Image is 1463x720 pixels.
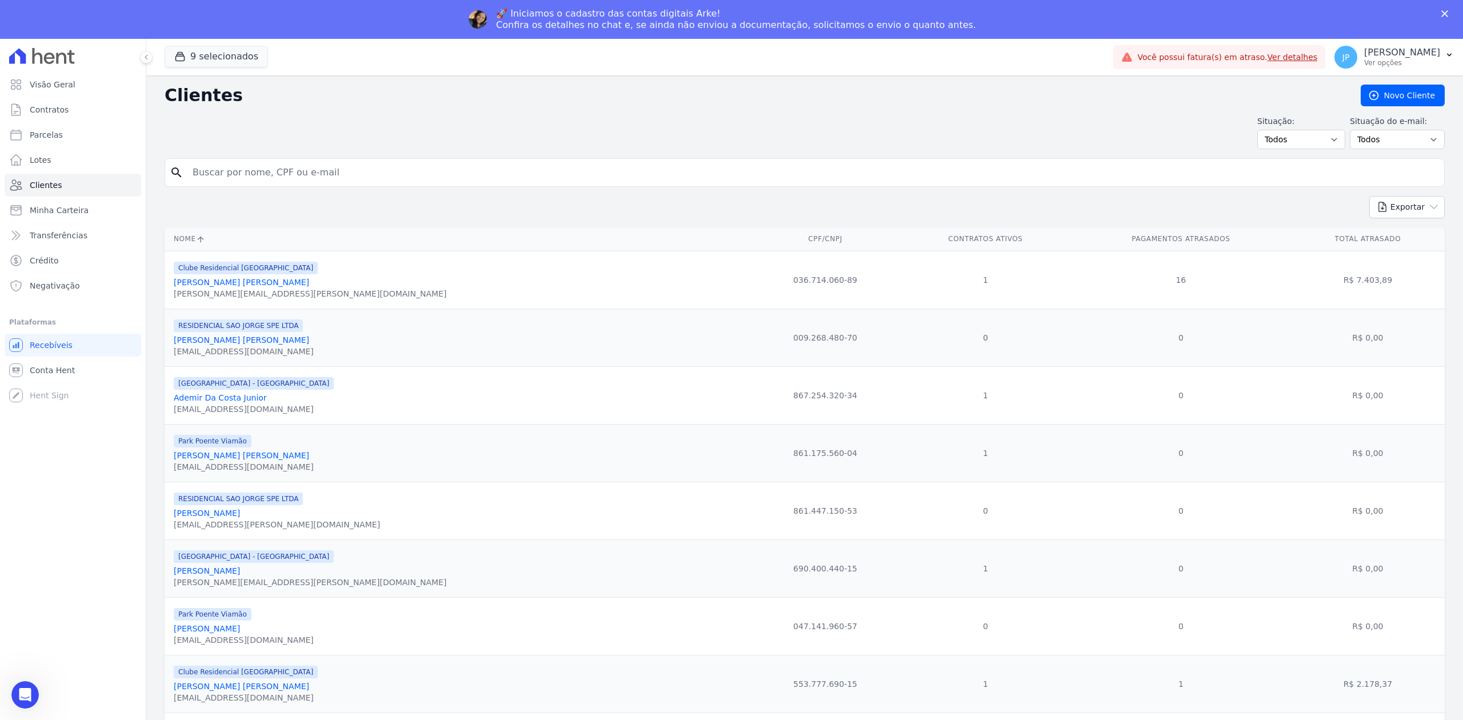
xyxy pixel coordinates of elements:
a: Recebíveis [5,334,141,357]
label: Situação do e-mail: [1350,115,1445,127]
div: [EMAIL_ADDRESS][DOMAIN_NAME] [174,346,314,357]
td: 0 [1071,482,1291,539]
span: Contratos [30,104,69,115]
span: Park Poente Viamão [174,608,251,621]
a: Visão Geral [5,73,141,96]
td: R$ 0,00 [1291,366,1445,424]
td: R$ 2.178,37 [1291,655,1445,713]
div: Fechar [1441,10,1453,17]
span: Você possui fatura(s) em atraso. [1137,51,1317,63]
i: search [170,166,183,179]
button: JP [PERSON_NAME] Ver opções [1325,41,1463,73]
td: 690.400.440-15 [750,539,900,597]
td: 0 [900,597,1071,655]
div: 🚀 Iniciamos o cadastro das contas digitais Arke! Confira os detalhes no chat e, se ainda não envi... [496,8,976,31]
span: RESIDENCIAL SAO JORGE SPE LTDA [174,493,303,505]
h2: Clientes [165,85,1342,106]
td: R$ 0,00 [1291,539,1445,597]
span: Clube Residencial [GEOGRAPHIC_DATA] [174,262,318,274]
td: 047.141.960-57 [750,597,900,655]
a: Clientes [5,174,141,197]
td: 0 [1071,597,1291,655]
td: 0 [1071,366,1291,424]
td: 1 [900,366,1071,424]
td: 867.254.320-34 [750,366,900,424]
div: Plataformas [9,315,137,329]
span: Transferências [30,230,87,241]
input: Buscar por nome, CPF ou e-mail [186,161,1440,184]
span: Lotes [30,154,51,166]
div: [PERSON_NAME][EMAIL_ADDRESS][PERSON_NAME][DOMAIN_NAME] [174,577,446,588]
td: 1 [900,424,1071,482]
span: Conta Hent [30,365,75,376]
span: Clube Residencial [GEOGRAPHIC_DATA] [174,666,318,678]
a: Negativação [5,274,141,297]
td: 009.268.480-70 [750,309,900,366]
a: [PERSON_NAME] [PERSON_NAME] [174,451,309,460]
td: R$ 0,00 [1291,597,1445,655]
td: R$ 7.403,89 [1291,251,1445,309]
span: Park Poente Viamão [174,435,251,447]
a: Contratos [5,98,141,121]
td: R$ 0,00 [1291,309,1445,366]
td: 0 [1071,424,1291,482]
a: Conta Hent [5,359,141,382]
div: [PERSON_NAME][EMAIL_ADDRESS][PERSON_NAME][DOMAIN_NAME] [174,288,446,299]
th: Pagamentos Atrasados [1071,227,1291,251]
th: CPF/CNPJ [750,227,900,251]
label: Situação: [1257,115,1345,127]
a: [PERSON_NAME] [174,624,240,633]
a: Ver detalhes [1268,53,1318,62]
a: Novo Cliente [1361,85,1445,106]
a: Lotes [5,149,141,171]
td: 1 [900,539,1071,597]
td: 0 [900,309,1071,366]
a: Minha Carteira [5,199,141,222]
p: [PERSON_NAME] [1364,47,1440,58]
td: 0 [1071,309,1291,366]
th: Contratos Ativos [900,227,1071,251]
p: Ver opções [1364,58,1440,67]
button: 9 selecionados [165,46,268,67]
td: R$ 0,00 [1291,424,1445,482]
td: 861.175.560-04 [750,424,900,482]
a: [PERSON_NAME] [PERSON_NAME] [174,335,309,345]
td: 16 [1071,251,1291,309]
span: Crédito [30,255,59,266]
iframe: Intercom live chat [11,681,39,709]
span: Negativação [30,280,80,291]
button: Exportar [1369,196,1445,218]
a: [PERSON_NAME] [174,509,240,518]
a: Parcelas [5,123,141,146]
th: Total Atrasado [1291,227,1445,251]
a: Crédito [5,249,141,272]
div: [EMAIL_ADDRESS][DOMAIN_NAME] [174,461,314,473]
div: [EMAIL_ADDRESS][DOMAIN_NAME] [174,692,318,703]
span: [GEOGRAPHIC_DATA] - [GEOGRAPHIC_DATA] [174,550,334,563]
a: [PERSON_NAME] [174,566,240,575]
td: 553.777.690-15 [750,655,900,713]
div: [EMAIL_ADDRESS][DOMAIN_NAME] [174,403,334,415]
div: [EMAIL_ADDRESS][PERSON_NAME][DOMAIN_NAME] [174,519,380,530]
span: Minha Carteira [30,205,89,216]
span: Recebíveis [30,339,73,351]
span: Visão Geral [30,79,75,90]
a: [PERSON_NAME] [PERSON_NAME] [174,682,309,691]
div: [EMAIL_ADDRESS][DOMAIN_NAME] [174,634,314,646]
span: [GEOGRAPHIC_DATA] - [GEOGRAPHIC_DATA] [174,377,334,390]
a: [PERSON_NAME] [PERSON_NAME] [174,278,309,287]
span: JP [1342,53,1350,61]
td: 0 [900,482,1071,539]
a: Ademir Da Costa Junior [174,393,267,402]
td: 1 [900,251,1071,309]
span: Parcelas [30,129,63,141]
a: Transferências [5,224,141,247]
td: 036.714.060-89 [750,251,900,309]
span: Clientes [30,179,62,191]
td: R$ 0,00 [1291,482,1445,539]
img: Profile image for Adriane [469,10,487,29]
td: 0 [1071,539,1291,597]
th: Nome [165,227,750,251]
td: 861.447.150-53 [750,482,900,539]
td: 1 [900,655,1071,713]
